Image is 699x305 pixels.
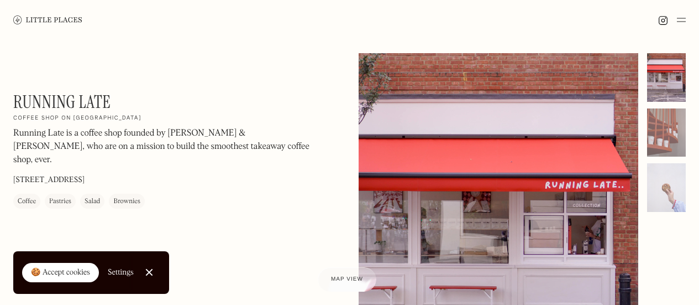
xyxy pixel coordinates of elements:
h1: Running Late [13,91,111,112]
a: 🍪 Accept cookies [22,263,99,283]
p: Running Late is a coffee shop founded by [PERSON_NAME] & [PERSON_NAME], who are on a mission to b... [13,127,312,167]
div: Coffee [18,197,36,208]
span: Map view [331,276,363,282]
p: [STREET_ADDRESS] [13,175,85,187]
div: 🍪 Accept cookies [31,267,90,278]
a: Map view [318,267,376,292]
div: Salad [85,197,100,208]
div: Pastries [49,197,71,208]
div: Settings [108,268,134,276]
div: Brownies [113,197,140,208]
a: Settings [108,260,134,285]
a: Close Cookie Popup [138,261,160,283]
h2: Coffee shop on [GEOGRAPHIC_DATA] [13,115,141,123]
